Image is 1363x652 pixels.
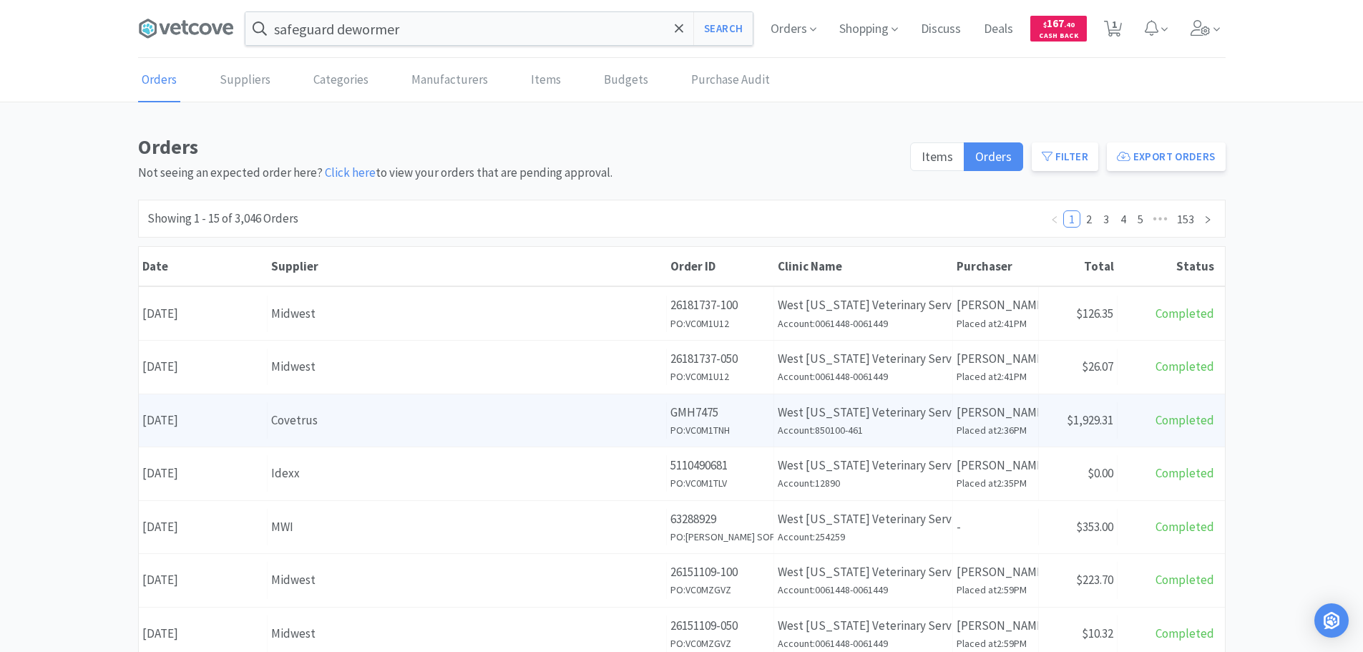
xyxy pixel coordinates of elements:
[1076,306,1113,321] span: $126.35
[1043,20,1047,29] span: $
[670,529,770,545] h6: PO: [PERSON_NAME] SOFTWARE
[670,456,770,475] p: 5110490681
[978,23,1019,36] a: Deals
[778,349,949,369] p: West [US_STATE] Veterinary Service
[271,464,663,483] div: Idexx
[957,456,1035,475] p: [PERSON_NAME]
[271,411,663,430] div: Covetrus
[1098,210,1115,228] li: 3
[670,369,770,384] h6: PO: VC0M1U12
[778,422,949,438] h6: Account: 850100-461
[957,636,1035,651] h6: Placed at 2:59PM
[670,616,770,636] p: 26151109-050
[1042,258,1114,274] div: Total
[216,59,274,102] a: Suppliers
[975,148,1012,165] span: Orders
[600,59,652,102] a: Budgets
[957,369,1035,384] h6: Placed at 2:41PM
[1156,359,1214,374] span: Completed
[778,403,949,422] p: West [US_STATE] Veterinary Service
[1076,572,1113,588] span: $223.70
[957,422,1035,438] h6: Placed at 2:36PM
[1314,603,1349,638] div: Open Intercom Messenger
[670,510,770,529] p: 63288929
[139,509,268,545] div: [DATE]
[957,475,1035,491] h6: Placed at 2:35PM
[957,349,1035,369] p: [PERSON_NAME]
[1067,412,1113,428] span: $1,929.31
[1039,32,1078,42] span: Cash Back
[778,510,949,529] p: West [US_STATE] Veterinary Service
[957,616,1035,636] p: [PERSON_NAME]
[957,517,1035,537] p: -
[1032,142,1098,171] button: Filter
[142,258,264,274] div: Date
[957,582,1035,598] h6: Placed at 2:59PM
[1149,210,1172,228] span: •••
[957,316,1035,331] h6: Placed at 2:41PM
[1030,9,1087,48] a: $167.40Cash Back
[408,59,492,102] a: Manufacturers
[778,529,949,545] h6: Account: 254259
[670,636,770,651] h6: PO: VC0MZGVZ
[1156,572,1214,588] span: Completed
[1172,210,1199,228] li: 153
[778,456,949,475] p: West [US_STATE] Veterinary Service
[527,59,565,102] a: Items
[1050,215,1059,224] i: icon: left
[1064,20,1075,29] span: . 40
[139,296,268,332] div: [DATE]
[1121,258,1214,274] div: Status
[778,563,949,582] p: West [US_STATE] Veterinary Service
[922,148,953,165] span: Items
[1149,210,1172,228] li: Next 5 Pages
[1064,211,1080,227] a: 1
[245,12,753,45] input: Search by item, sku, manufacturer, ingredient, size...
[1098,211,1114,227] a: 3
[670,258,771,274] div: Order ID
[1082,626,1113,641] span: $10.32
[1098,24,1128,37] a: 1
[138,131,902,183] div: Not seeing an expected order here? to view your orders that are pending approval.
[670,422,770,438] h6: PO: VC0M1TNH
[1088,465,1113,481] span: $0.00
[670,475,770,491] h6: PO: VC0M1TLV
[778,258,949,274] div: Clinic Name
[271,258,663,274] div: Supplier
[1063,210,1080,228] li: 1
[778,582,949,598] h6: Account: 0061448-0061449
[325,165,376,180] a: Click here
[1133,211,1148,227] a: 5
[1156,519,1214,535] span: Completed
[1199,210,1216,228] li: Next Page
[778,296,949,315] p: West [US_STATE] Veterinary Service
[139,455,268,492] div: [DATE]
[1043,16,1075,30] span: 167
[1132,210,1149,228] li: 5
[271,624,663,643] div: Midwest
[310,59,372,102] a: Categories
[915,23,967,36] a: Discuss
[1080,210,1098,228] li: 2
[1156,306,1214,321] span: Completed
[670,296,770,315] p: 26181737-100
[957,563,1035,582] p: [PERSON_NAME]
[1156,626,1214,641] span: Completed
[1115,210,1132,228] li: 4
[138,131,902,163] h1: Orders
[957,258,1035,274] div: Purchaser
[1081,211,1097,227] a: 2
[1076,519,1113,535] span: $353.00
[1173,211,1198,227] a: 153
[670,582,770,598] h6: PO: VC0MZGVZ
[670,316,770,331] h6: PO: VC0M1U12
[139,402,268,439] div: [DATE]
[1203,215,1212,224] i: icon: right
[271,570,663,590] div: Midwest
[1115,211,1131,227] a: 4
[778,316,949,331] h6: Account: 0061448-0061449
[1156,412,1214,428] span: Completed
[1046,210,1063,228] li: Previous Page
[271,357,663,376] div: Midwest
[139,615,268,652] div: [DATE]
